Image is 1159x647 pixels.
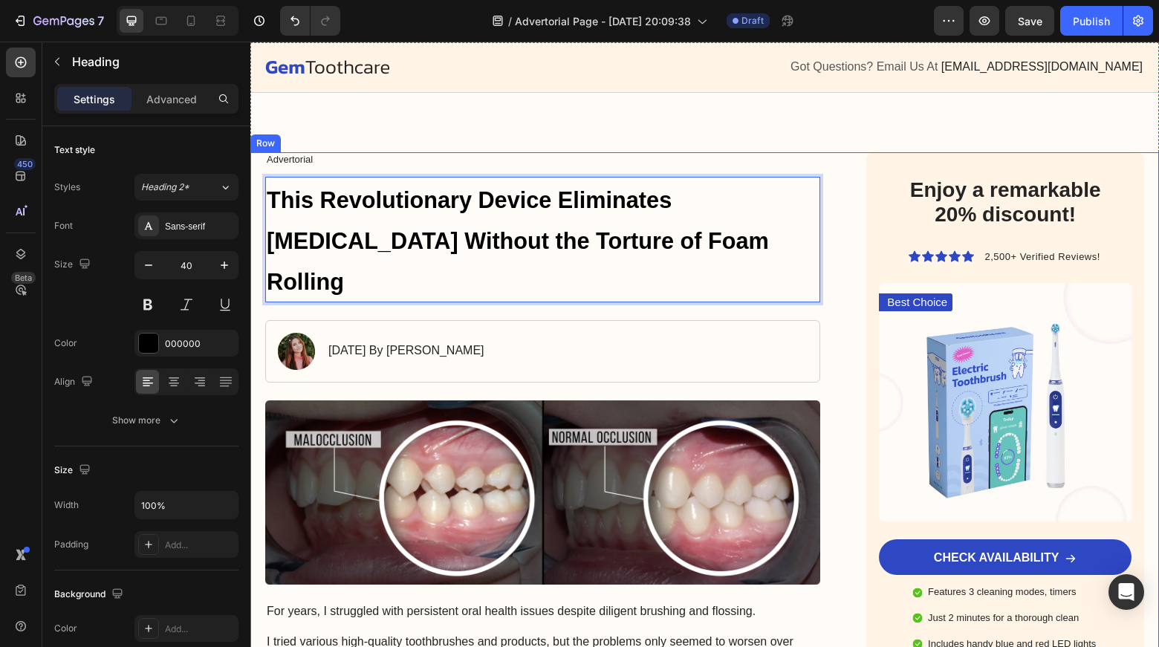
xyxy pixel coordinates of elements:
[515,13,691,29] span: Advertorial Page - [DATE] 20:09:38
[629,241,881,480] img: gempages_432750572815254551-0d7e7525-506e-417f-9cca-36dbc4333d8d.webp
[54,336,77,350] div: Color
[637,253,697,268] p: Best Choice
[134,174,238,201] button: Heading 2*
[638,134,871,187] h2: Enjoy a remarkable 20% discount!
[146,91,197,107] p: Advanced
[1073,13,1110,29] div: Publish
[629,498,881,533] a: CHECK AVAILABILITY
[54,181,80,194] div: Styles
[684,509,809,524] p: CHECK AVAILABILITY
[1108,574,1144,610] div: Open Intercom Messenger
[165,622,235,636] div: Add...
[165,539,235,552] div: Add...
[1018,15,1042,27] span: Save
[6,6,111,36] button: 7
[54,372,96,392] div: Align
[74,91,115,107] p: Settings
[734,209,849,221] span: 2,500+ Verified Reviews!
[72,53,233,71] p: Heading
[678,544,845,557] p: Features 3 cleaning modes, timers
[54,143,95,157] div: Text style
[135,492,238,518] input: Auto
[54,498,79,512] div: Width
[54,622,77,635] div: Color
[280,6,340,36] div: Undo/Redo
[165,220,235,233] div: Sans-serif
[11,272,36,284] div: Beta
[54,407,238,434] button: Show more
[54,461,94,481] div: Size
[54,255,94,275] div: Size
[54,219,73,233] div: Font
[54,538,88,551] div: Padding
[741,14,764,27] span: Draft
[678,596,845,609] p: Includes handy blue and red LED lights
[508,13,512,29] span: /
[14,158,36,170] div: 450
[112,413,181,428] div: Show more
[1060,6,1123,36] button: Publish
[1005,6,1054,36] button: Save
[3,95,27,108] div: Row
[250,42,1159,647] iframe: Design area
[678,570,845,583] p: Just 2 minutes for a thorough clean
[97,12,104,30] p: 7
[141,181,189,194] span: Heading 2*
[165,337,235,351] div: 000000
[54,585,126,605] div: Background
